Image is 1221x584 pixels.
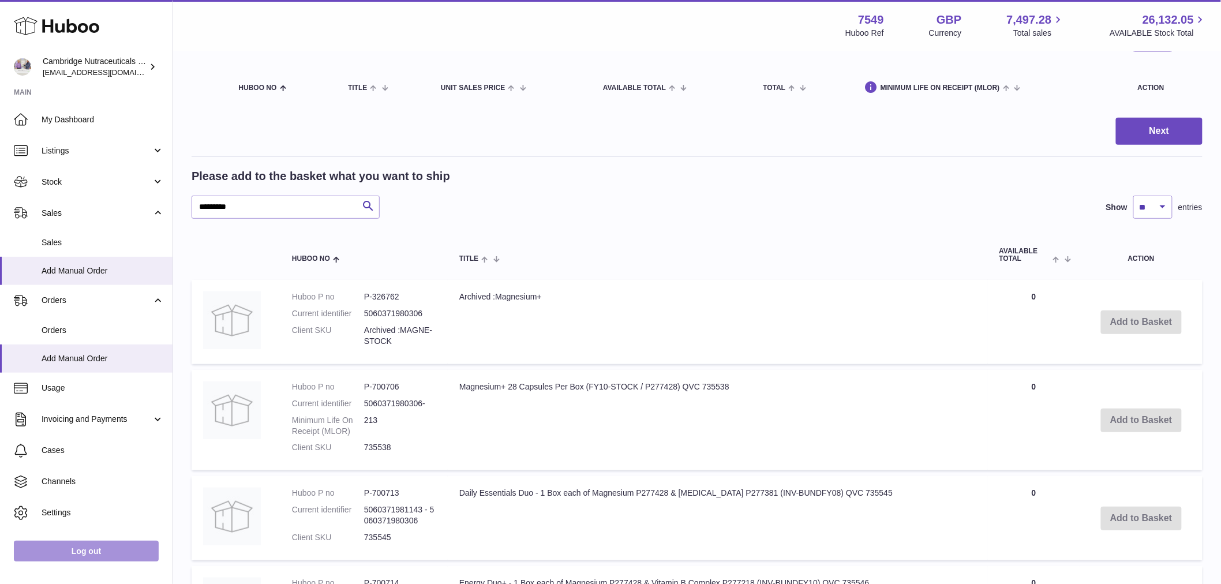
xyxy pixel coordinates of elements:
span: Orders [42,325,164,336]
span: [EMAIL_ADDRESS][DOMAIN_NAME] [43,68,170,77]
dd: 213 [364,415,436,437]
span: Minimum Life On Receipt (MLOR) [881,84,1000,92]
span: Usage [42,383,164,394]
span: Cases [42,445,164,456]
dt: Huboo P no [292,488,364,499]
span: Huboo no [239,84,277,92]
span: Huboo no [292,255,330,263]
a: 26,132.05 AVAILABLE Stock Total [1110,12,1207,39]
span: AVAILABLE Stock Total [1110,28,1207,39]
dt: Current identifier [292,398,364,409]
span: 26,132.05 [1143,12,1194,28]
img: Daily Essentials Duo - 1 Box each of Magnesium P277428 & Vitamin D P277381 (INV-BUNDFY08) QVC 735545 [203,488,261,545]
button: Next [1116,118,1203,145]
dd: P-700713 [364,488,436,499]
span: Title [459,255,478,263]
span: Stock [42,177,152,188]
dd: P-700706 [364,381,436,392]
span: entries [1178,202,1203,213]
dt: Huboo P no [292,381,364,392]
span: Total sales [1013,28,1065,39]
dd: 735545 [364,532,436,543]
img: qvc@camnutra.com [14,58,31,76]
img: Archived :Magnesium+ [203,291,261,349]
span: Unit Sales Price [441,84,505,92]
dt: Current identifier [292,504,364,526]
span: AVAILABLE Total [999,248,1051,263]
dt: Current identifier [292,308,364,319]
div: Cambridge Nutraceuticals Ltd [43,56,147,78]
span: Sales [42,208,152,219]
span: Settings [42,507,164,518]
strong: 7549 [858,12,884,28]
span: 7,497.28 [1007,12,1052,28]
strong: GBP [937,12,961,28]
h2: Please add to the basket what you want to ship [192,169,450,184]
dt: Minimum Life On Receipt (MLOR) [292,415,364,437]
a: 7,497.28 Total sales [1007,12,1065,39]
span: AVAILABLE Total [603,84,666,92]
span: Add Manual Order [42,265,164,276]
div: Action [1138,84,1191,92]
span: Orders [42,295,152,306]
dd: P-326762 [364,291,436,302]
span: Listings [42,145,152,156]
dt: Client SKU [292,325,364,347]
td: 0 [988,370,1080,470]
th: Action [1080,236,1203,274]
td: Daily Essentials Duo - 1 Box each of Magnesium P277428 & [MEDICAL_DATA] P277381 (INV-BUNDFY08) QV... [448,476,988,560]
span: Invoicing and Payments [42,414,152,425]
span: Sales [42,237,164,248]
span: Add Manual Order [42,353,164,364]
span: Channels [42,476,164,487]
img: Magnesium+ 28 Capsules Per Box (FY10-STOCK / P277428) QVC 735538 [203,381,261,439]
td: 0 [988,476,1080,560]
dd: Archived :MAGNE-STOCK [364,325,436,347]
td: Archived :Magnesium+ [448,280,988,364]
dd: 5060371980306 [364,308,436,319]
div: Currency [929,28,962,39]
td: 0 [988,280,1080,364]
label: Show [1106,202,1128,213]
a: Log out [14,541,159,561]
dt: Client SKU [292,442,364,453]
dd: 5060371980306- [364,398,436,409]
dt: Client SKU [292,532,364,543]
div: Huboo Ref [845,28,884,39]
dd: 735538 [364,442,436,453]
dd: 5060371981143 - 5060371980306 [364,504,436,526]
span: Title [348,84,367,92]
dt: Huboo P no [292,291,364,302]
td: Magnesium+ 28 Capsules Per Box (FY10-STOCK / P277428) QVC 735538 [448,370,988,470]
span: Total [763,84,785,92]
span: My Dashboard [42,114,164,125]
